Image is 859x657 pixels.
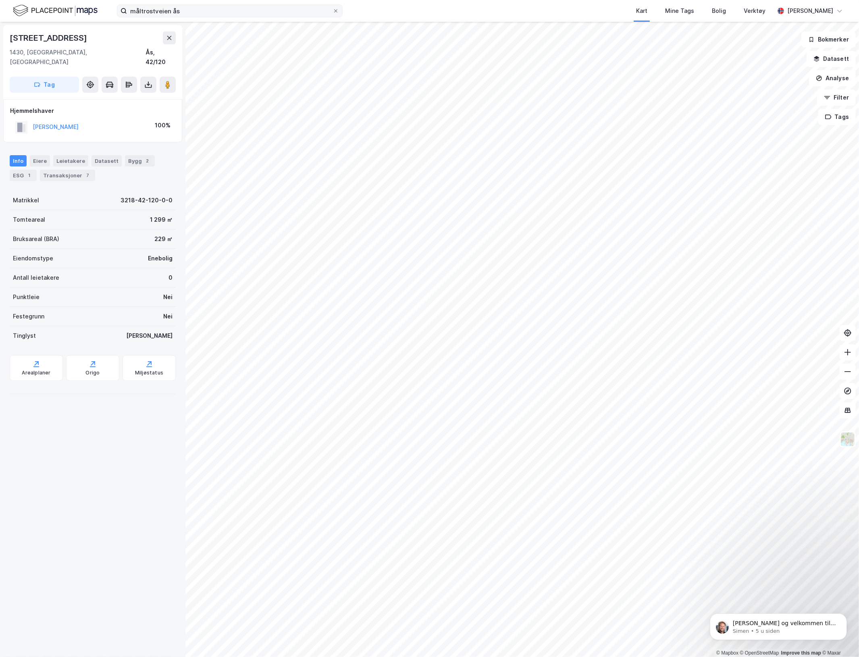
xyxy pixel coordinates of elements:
[817,89,856,106] button: Filter
[35,31,139,38] p: Message from Simen, sent 5 u siden
[40,170,95,181] div: Transaksjoner
[13,234,59,244] div: Bruksareal (BRA)
[818,109,856,125] button: Tags
[155,121,171,130] div: 100%
[92,155,122,166] div: Datasett
[144,157,152,165] div: 2
[13,4,98,18] img: logo.f888ab2527a4732fd821a326f86c7f29.svg
[10,155,27,166] div: Info
[86,370,100,376] div: Origo
[744,6,765,16] div: Verktøy
[801,31,856,48] button: Bokmerker
[125,155,155,166] div: Bygg
[84,171,92,179] div: 7
[146,48,176,67] div: Ås, 42/120
[25,171,33,179] div: 1
[13,331,36,341] div: Tinglyst
[126,331,173,341] div: [PERSON_NAME]
[150,215,173,225] div: 1 299 ㎡
[13,292,40,302] div: Punktleie
[807,51,856,67] button: Datasett
[121,195,173,205] div: 3218-42-120-0-0
[163,292,173,302] div: Nei
[168,273,173,283] div: 0
[163,312,173,321] div: Nei
[22,370,50,376] div: Arealplaner
[636,6,647,16] div: Kart
[712,6,726,16] div: Bolig
[809,70,856,86] button: Analyse
[135,370,163,376] div: Miljøstatus
[716,650,738,656] a: Mapbox
[13,195,39,205] div: Matrikkel
[127,5,333,17] input: Søk på adresse, matrikkel, gårdeiere, leietakere eller personer
[740,650,779,656] a: OpenStreetMap
[35,23,138,62] span: [PERSON_NAME] og velkommen til Newsec Maps, [PERSON_NAME] det er du lurer på så er det bare å ta ...
[781,650,821,656] a: Improve this map
[665,6,694,16] div: Mine Tags
[148,254,173,263] div: Enebolig
[10,106,175,116] div: Hjemmelshaver
[13,273,59,283] div: Antall leietakere
[10,48,146,67] div: 1430, [GEOGRAPHIC_DATA], [GEOGRAPHIC_DATA]
[13,215,45,225] div: Tomteareal
[698,597,859,653] iframe: Intercom notifications melding
[53,155,88,166] div: Leietakere
[840,432,855,447] img: Z
[10,77,79,93] button: Tag
[787,6,833,16] div: [PERSON_NAME]
[10,170,37,181] div: ESG
[13,312,44,321] div: Festegrunn
[13,254,53,263] div: Eiendomstype
[10,31,89,44] div: [STREET_ADDRESS]
[30,155,50,166] div: Eiere
[154,234,173,244] div: 229 ㎡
